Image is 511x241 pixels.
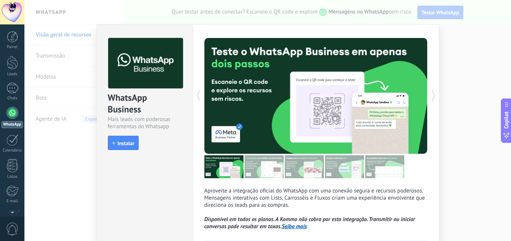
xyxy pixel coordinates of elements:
div: WhatsApp [2,121,23,128]
img: tour_image_87c31d5c6b42496d4b4f28fbf9d49d2b.png [285,155,324,178]
img: tour_image_58a1c38c4dee0ce492f4b60cdcddf18a.png [325,155,364,178]
span: Copilot [503,111,510,129]
i: Disponível em todos os planos. A Kommo não cobra por esta integração. Transmitir ou iniciar conve... [204,216,415,230]
img: logo_main.png [108,38,183,89]
div: Chats [2,96,23,101]
a: Saiba mais [282,223,307,230]
img: tour_image_46dcd16e2670e67c1b8e928eefbdcce9.png [365,155,404,178]
div: WhatsApp Business [108,92,182,116]
img: tour_image_af96a8ccf0f3a66e7f08a429c7d28073.png [204,155,243,178]
div: Mais leads com poderosas ferramentas do Whatsapp [108,116,182,130]
button: Instalar [108,136,139,150]
div: Painel [2,45,23,50]
img: tour_image_6cf6297515b104f916d063e49aae351c.png [245,155,284,178]
div: Listas [2,174,23,179]
p: Aproveite a integração oficial do WhatsApp com uma conexão segura e recursos poderosos. Mensagens... [204,187,428,230]
div: E-mail [2,199,23,204]
span: Instalar [118,141,135,146]
div: Leads [2,72,23,77]
div: Calendário [2,148,23,153]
